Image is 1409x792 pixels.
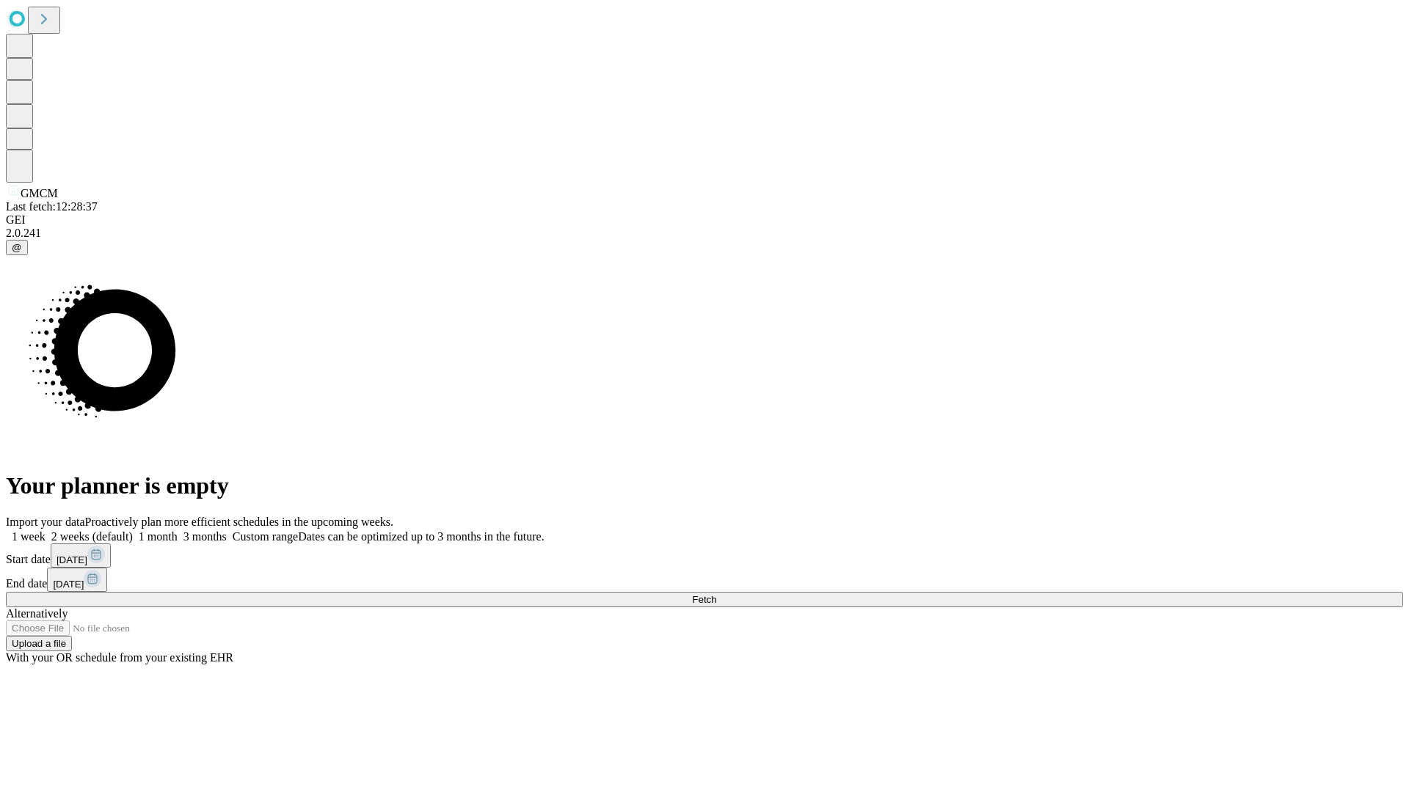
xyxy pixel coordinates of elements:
[6,240,28,255] button: @
[6,516,85,528] span: Import your data
[183,530,227,543] span: 3 months
[6,636,72,651] button: Upload a file
[6,543,1403,568] div: Start date
[51,530,133,543] span: 2 weeks (default)
[6,607,68,620] span: Alternatively
[6,592,1403,607] button: Fetch
[233,530,298,543] span: Custom range
[85,516,393,528] span: Proactively plan more efficient schedules in the upcoming weeks.
[21,187,58,199] span: GMCM
[6,227,1403,240] div: 2.0.241
[139,530,178,543] span: 1 month
[51,543,111,568] button: [DATE]
[6,472,1403,499] h1: Your planner is empty
[6,213,1403,227] div: GEI
[692,594,716,605] span: Fetch
[47,568,107,592] button: [DATE]
[298,530,544,543] span: Dates can be optimized up to 3 months in the future.
[53,579,84,590] span: [DATE]
[6,200,98,213] span: Last fetch: 12:28:37
[6,651,233,664] span: With your OR schedule from your existing EHR
[12,530,45,543] span: 1 week
[57,554,87,565] span: [DATE]
[6,568,1403,592] div: End date
[12,242,22,253] span: @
